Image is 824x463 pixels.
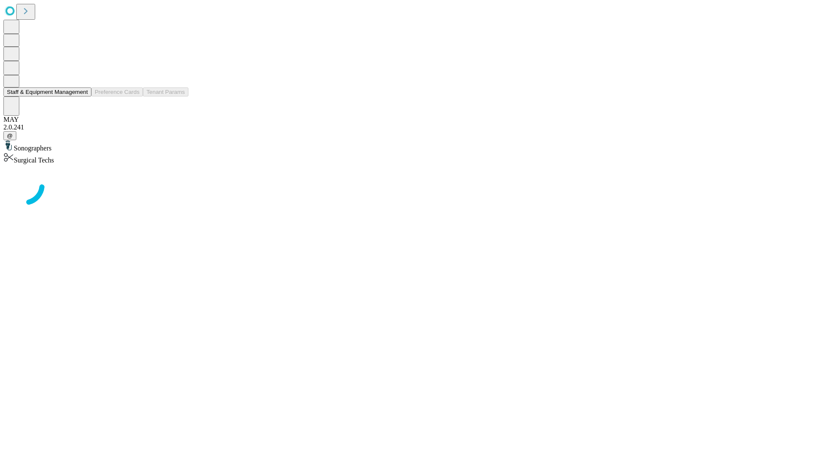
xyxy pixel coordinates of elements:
[3,152,821,164] div: Surgical Techs
[143,87,188,96] button: Tenant Params
[3,87,91,96] button: Staff & Equipment Management
[3,116,821,123] div: MAY
[7,132,13,139] span: @
[91,87,143,96] button: Preference Cards
[3,131,16,140] button: @
[3,123,821,131] div: 2.0.241
[3,140,821,152] div: Sonographers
